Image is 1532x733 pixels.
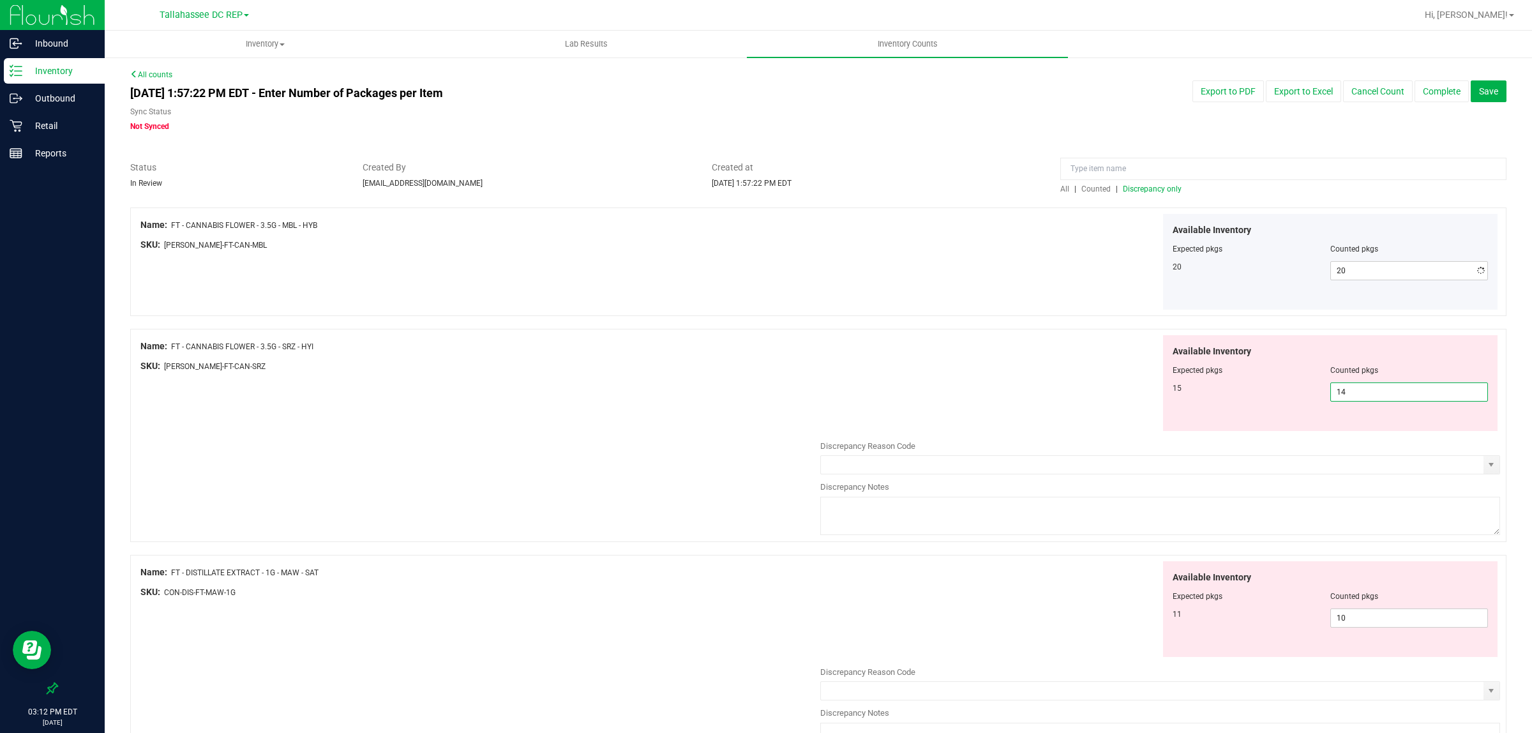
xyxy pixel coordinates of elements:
[130,87,925,100] h4: [DATE] 1:57:22 PM EDT - Enter Number of Packages per Item
[1173,592,1222,601] span: Expected pkgs
[1173,245,1222,253] span: Expected pkgs
[820,441,915,451] span: Discrepancy Reason Code
[46,682,59,695] label: Pin the sidebar to full width on large screens
[1483,456,1499,474] span: select
[22,36,99,51] p: Inbound
[130,122,169,131] span: Not Synced
[1173,345,1251,358] span: Available Inventory
[130,106,171,117] label: Sync Status
[1120,185,1182,193] a: Discrepancy only
[1479,86,1498,96] span: Save
[1173,262,1182,271] span: 20
[1330,245,1378,253] span: Counted pkgs
[10,37,22,50] inline-svg: Inbound
[1060,185,1074,193] a: All
[1266,80,1341,102] button: Export to Excel
[13,631,51,669] iframe: Resource center
[10,119,22,132] inline-svg: Retail
[130,70,172,79] a: All counts
[1173,366,1222,375] span: Expected pkgs
[1173,571,1251,584] span: Available Inventory
[22,146,99,161] p: Reports
[22,91,99,106] p: Outbound
[1343,80,1413,102] button: Cancel Count
[164,588,236,597] span: CON-DIS-FT-MAW-1G
[171,568,319,577] span: FT - DISTILLATE EXTRACT - 1G - MAW - SAT
[820,481,1500,494] div: Discrepancy Notes
[712,161,1042,174] span: Created at
[1331,262,1487,280] input: 20
[1331,609,1487,627] input: 10
[10,64,22,77] inline-svg: Inventory
[1483,682,1499,700] span: select
[6,706,99,718] p: 03:12 PM EDT
[164,241,267,250] span: [PERSON_NAME]-FT-CAN-MBL
[171,342,313,351] span: FT - CANNABIS FLOWER - 3.5G - SRZ - HYI
[747,31,1068,57] a: Inventory Counts
[105,31,426,57] a: Inventory
[160,10,243,20] span: Tallahassee DC REP
[130,161,343,174] span: Status
[1078,185,1116,193] a: Counted
[1192,80,1264,102] button: Export to PDF
[363,179,483,188] span: [EMAIL_ADDRESS][DOMAIN_NAME]
[860,38,955,50] span: Inventory Counts
[140,361,160,371] span: SKU:
[820,667,915,677] span: Discrepancy Reason Code
[1415,80,1469,102] button: Complete
[1173,384,1182,393] span: 15
[22,118,99,133] p: Retail
[1074,185,1076,193] span: |
[105,38,425,50] span: Inventory
[1081,185,1111,193] span: Counted
[1116,185,1118,193] span: |
[140,567,167,577] span: Name:
[140,341,167,351] span: Name:
[140,220,167,230] span: Name:
[1060,185,1069,193] span: All
[1060,158,1506,180] input: Type item name
[140,239,160,250] span: SKU:
[1330,366,1378,375] span: Counted pkgs
[171,221,317,230] span: FT - CANNABIS FLOWER - 3.5G - MBL - HYB
[1173,610,1182,619] span: 11
[1471,80,1506,102] button: Save
[164,362,266,371] span: [PERSON_NAME]-FT-CAN-SRZ
[363,161,693,174] span: Created By
[548,38,625,50] span: Lab Results
[130,179,162,188] span: In Review
[10,147,22,160] inline-svg: Reports
[820,707,1500,720] div: Discrepancy Notes
[712,179,792,188] span: [DATE] 1:57:22 PM EDT
[10,92,22,105] inline-svg: Outbound
[1425,10,1508,20] span: Hi, [PERSON_NAME]!
[22,63,99,79] p: Inventory
[6,718,99,727] p: [DATE]
[140,587,160,597] span: SKU:
[1123,185,1182,193] span: Discrepancy only
[1330,592,1378,601] span: Counted pkgs
[426,31,747,57] a: Lab Results
[1173,223,1251,237] span: Available Inventory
